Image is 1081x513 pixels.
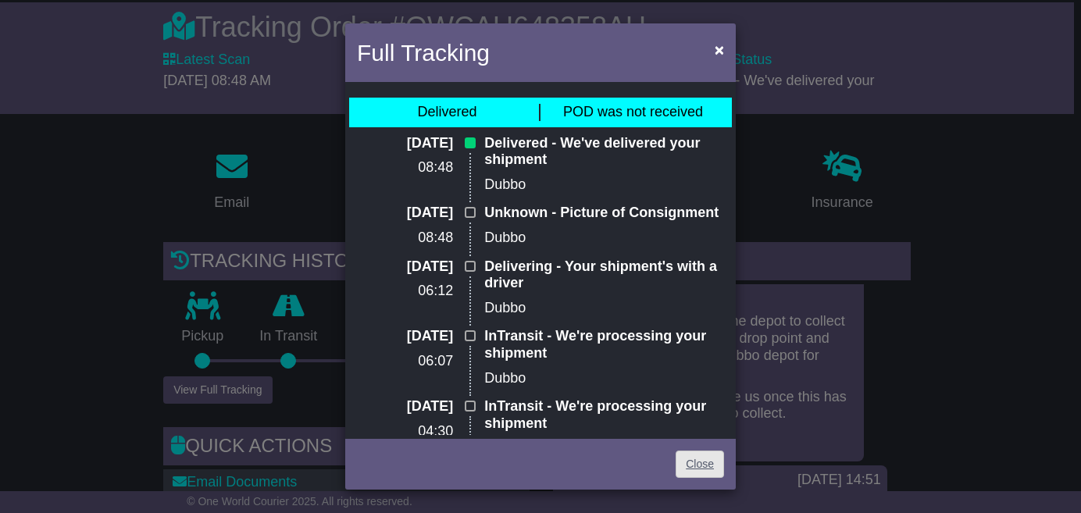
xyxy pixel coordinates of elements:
[484,176,724,194] p: Dubbo
[357,205,453,222] p: [DATE]
[484,398,724,432] p: InTransit - We're processing your shipment
[357,230,453,247] p: 08:48
[484,135,724,169] p: Delivered - We've delivered your shipment
[357,353,453,370] p: 06:07
[357,423,453,440] p: 04:30
[484,230,724,247] p: Dubbo
[357,159,453,176] p: 08:48
[563,104,703,119] span: POD was not received
[484,258,724,292] p: Delivering - Your shipment's with a driver
[676,451,724,478] a: Close
[357,398,453,415] p: [DATE]
[357,328,453,345] p: [DATE]
[715,41,724,59] span: ×
[357,135,453,152] p: [DATE]
[357,283,453,300] p: 06:12
[484,370,724,387] p: Dubbo
[357,35,490,70] h4: Full Tracking
[417,104,476,121] div: Delivered
[484,300,724,317] p: Dubbo
[357,258,453,276] p: [DATE]
[484,328,724,362] p: InTransit - We're processing your shipment
[707,34,732,66] button: Close
[484,205,724,222] p: Unknown - Picture of Consignment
